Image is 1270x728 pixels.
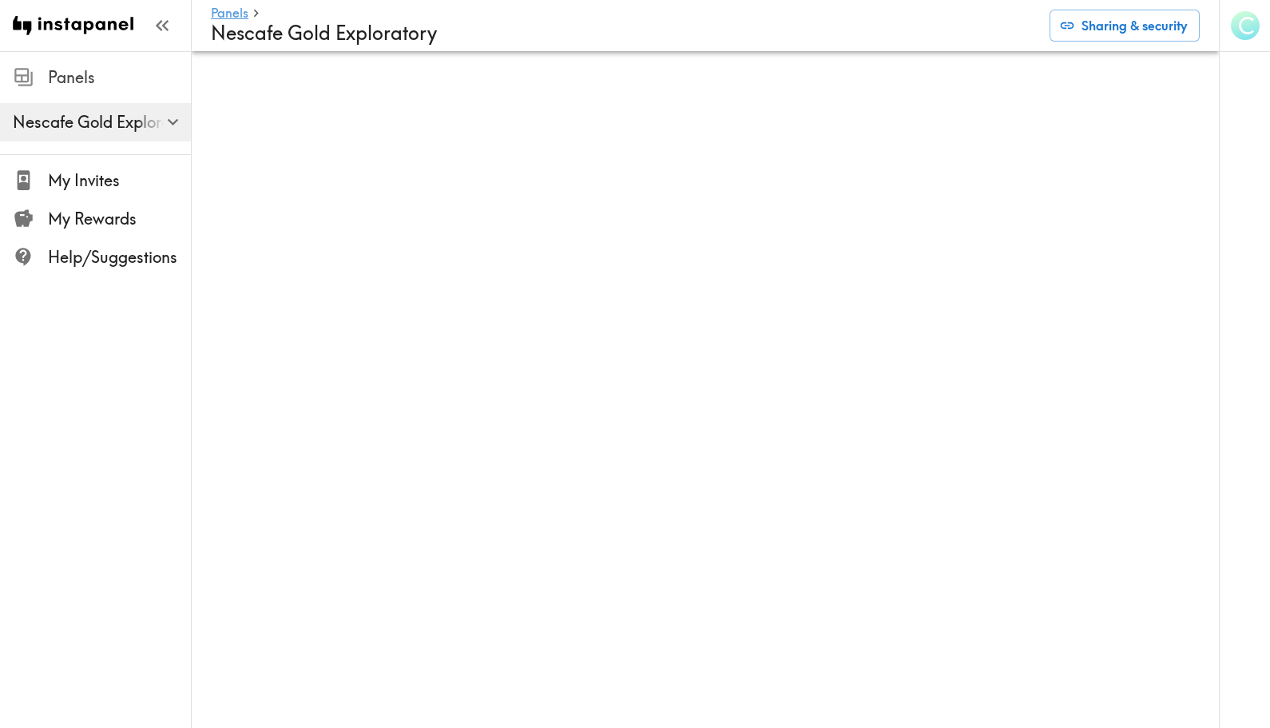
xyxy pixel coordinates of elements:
span: Panels [48,66,191,89]
h4: Nescafe Gold Exploratory [211,22,1037,45]
span: My Rewards [48,208,191,230]
button: C [1229,10,1261,42]
span: Nescafe Gold Exploratory [13,111,191,133]
span: My Invites [48,169,191,192]
a: Panels [211,6,248,22]
span: C [1238,12,1254,40]
span: Help/Suggestions [48,246,191,269]
button: Sharing & security [1050,10,1200,42]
